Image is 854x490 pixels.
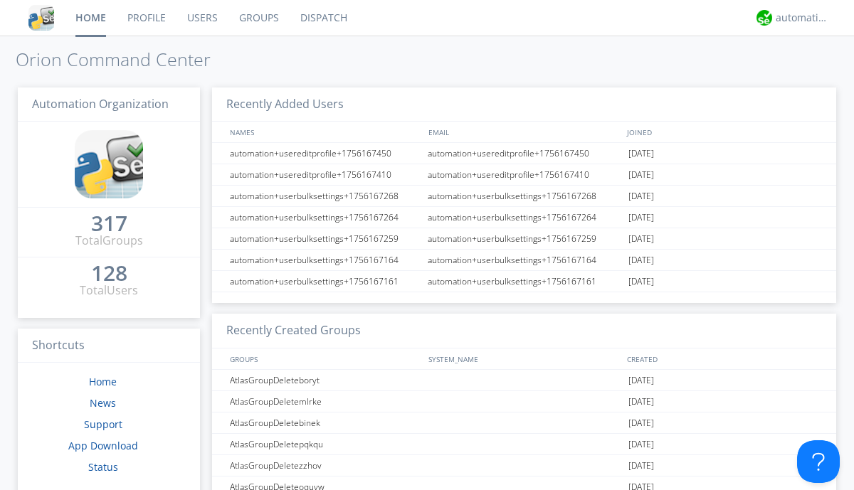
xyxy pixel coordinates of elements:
[226,370,423,390] div: AtlasGroupDeleteboryt
[212,228,836,250] a: automation+userbulksettings+1756167259automation+userbulksettings+1756167259[DATE]
[212,412,836,434] a: AtlasGroupDeletebinek[DATE]
[90,396,116,410] a: News
[91,266,127,282] a: 128
[226,186,423,206] div: automation+userbulksettings+1756167268
[212,455,836,476] a: AtlasGroupDeletezzhov[DATE]
[226,391,423,412] div: AtlasGroupDeletemlrke
[628,207,654,228] span: [DATE]
[212,250,836,271] a: automation+userbulksettings+1756167164automation+userbulksettings+1756167164[DATE]
[226,348,421,369] div: GROUPS
[212,370,836,391] a: AtlasGroupDeleteboryt[DATE]
[84,417,122,431] a: Support
[88,460,118,474] a: Status
[425,122,623,142] div: EMAIL
[628,250,654,271] span: [DATE]
[226,271,423,292] div: automation+userbulksettings+1756167161
[32,96,169,112] span: Automation Organization
[28,5,54,31] img: cddb5a64eb264b2086981ab96f4c1ba7
[424,250,625,270] div: automation+userbulksettings+1756167164
[75,233,143,249] div: Total Groups
[91,216,127,233] a: 317
[18,329,200,363] h3: Shortcuts
[212,164,836,186] a: automation+usereditprofile+1756167410automation+usereditprofile+1756167410[DATE]
[424,186,625,206] div: automation+userbulksettings+1756167268
[757,10,772,26] img: d2d01cd9b4174d08988066c6d424eccd
[226,143,423,164] div: automation+usereditprofile+1756167450
[80,282,138,299] div: Total Users
[628,391,654,412] span: [DATE]
[226,434,423,454] div: AtlasGroupDeletepqkqu
[68,439,138,452] a: App Download
[226,455,423,476] div: AtlasGroupDeletezzhov
[212,207,836,228] a: automation+userbulksettings+1756167264automation+userbulksettings+1756167264[DATE]
[424,207,625,228] div: automation+userbulksettings+1756167264
[797,440,840,483] iframe: Toggle Customer Support
[628,370,654,391] span: [DATE]
[212,186,836,207] a: automation+userbulksettings+1756167268automation+userbulksettings+1756167268[DATE]
[424,143,625,164] div: automation+usereditprofile+1756167450
[75,130,143,198] img: cddb5a64eb264b2086981ab96f4c1ba7
[91,216,127,230] div: 317
[424,164,625,185] div: automation+usereditprofile+1756167410
[628,271,654,292] span: [DATE]
[226,412,423,433] div: AtlasGroupDeletebinek
[226,122,421,142] div: NAMES
[628,455,654,476] span: [DATE]
[623,348,823,369] div: CREATED
[91,266,127,280] div: 128
[424,271,625,292] div: automation+userbulksettings+1756167161
[212,314,836,348] h3: Recently Created Groups
[628,143,654,164] span: [DATE]
[226,228,423,249] div: automation+userbulksettings+1756167259
[628,228,654,250] span: [DATE]
[628,186,654,207] span: [DATE]
[226,250,423,270] div: automation+userbulksettings+1756167164
[776,11,829,25] div: automation+atlas
[212,391,836,412] a: AtlasGroupDeletemlrke[DATE]
[425,348,623,369] div: SYSTEM_NAME
[212,143,836,164] a: automation+usereditprofile+1756167450automation+usereditprofile+1756167450[DATE]
[212,87,836,122] h3: Recently Added Users
[424,228,625,249] div: automation+userbulksettings+1756167259
[89,375,117,388] a: Home
[226,207,423,228] div: automation+userbulksettings+1756167264
[628,434,654,455] span: [DATE]
[628,164,654,186] span: [DATE]
[212,434,836,455] a: AtlasGroupDeletepqkqu[DATE]
[212,271,836,292] a: automation+userbulksettings+1756167161automation+userbulksettings+1756167161[DATE]
[623,122,823,142] div: JOINED
[628,412,654,434] span: [DATE]
[226,164,423,185] div: automation+usereditprofile+1756167410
